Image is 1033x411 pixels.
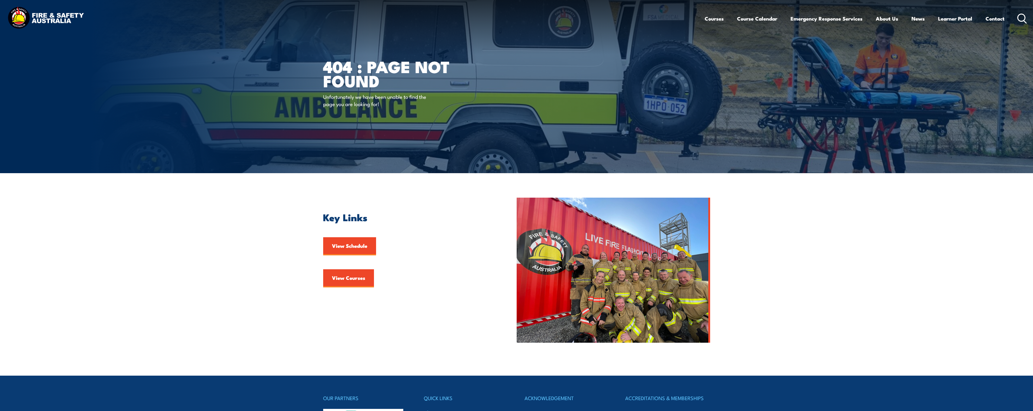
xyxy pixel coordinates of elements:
h4: ACKNOWLEDGEMENT [525,394,609,402]
img: FSA People – Team photo aug 2023 [517,198,710,343]
h1: 404 : Page Not Found [323,59,473,87]
a: About Us [876,11,898,27]
a: Contact [986,11,1005,27]
h4: QUICK LINKS [424,394,508,402]
a: Course Calendar [737,11,777,27]
h4: ACCREDITATIONS & MEMBERSHIPS [625,394,710,402]
a: Courses [705,11,724,27]
a: Learner Portal [938,11,972,27]
a: View Schedule [323,237,376,255]
p: Unfortunately we have been unable to find the page you are looking for! [323,93,434,107]
a: News [911,11,925,27]
a: Emergency Response Services [791,11,862,27]
h4: OUR PARTNERS [323,394,408,402]
a: View Courses [323,269,374,287]
h2: Key Links [323,213,489,221]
